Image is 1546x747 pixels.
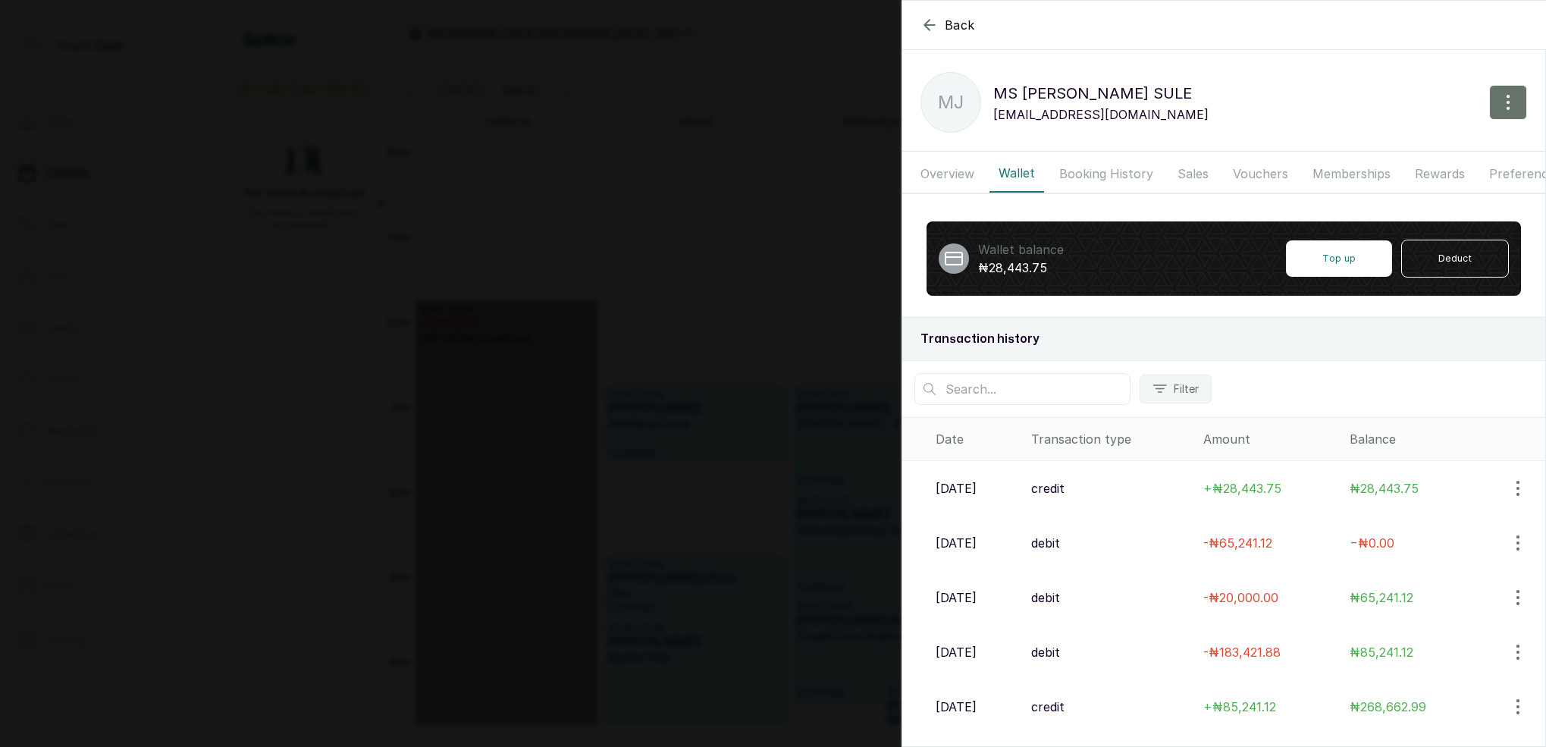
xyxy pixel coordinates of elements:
button: Overview [911,155,983,193]
p: debit [1031,534,1060,552]
span: −₦0.00 [1350,535,1394,551]
p: MS [PERSON_NAME] SULE [993,81,1209,105]
p: [DATE] [936,534,977,552]
button: Filter [1140,375,1212,403]
button: Deduct [1401,240,1509,278]
div: Balance [1350,430,1539,448]
span: - ₦183,421.88 [1203,645,1281,660]
span: + ₦85,241.12 [1203,699,1276,714]
span: ₦28,443.75 [1350,481,1419,496]
span: - ₦65,241.12 [1203,535,1272,551]
button: Booking History [1050,155,1162,193]
p: debit [1031,588,1060,607]
input: Search... [914,373,1130,405]
span: ₦65,241.12 [1350,590,1413,605]
p: credit [1031,698,1065,716]
p: credit [1031,479,1065,497]
p: Wallet balance [978,240,1064,259]
p: debit [1031,643,1060,661]
button: Vouchers [1224,155,1297,193]
button: Back [920,16,975,34]
p: [DATE] [936,643,977,661]
span: ₦85,241.12 [1350,645,1413,660]
span: Back [945,16,975,34]
span: + ₦28,443.75 [1203,481,1281,496]
p: ₦28,443.75 [978,259,1064,277]
p: [DATE] [936,698,977,716]
button: Memberships [1303,155,1400,193]
div: Date [936,430,1019,448]
button: Top up [1286,240,1392,277]
p: [EMAIL_ADDRESS][DOMAIN_NAME] [993,105,1209,124]
p: [DATE] [936,479,977,497]
h2: Transaction history [920,330,1527,348]
p: [DATE] [936,588,977,607]
button: Wallet [989,155,1044,193]
div: Amount [1203,430,1337,448]
span: ₦268,662.99 [1350,699,1426,714]
div: Transaction type [1031,430,1191,448]
p: MJ [938,89,964,116]
button: Rewards [1406,155,1474,193]
span: - ₦20,000.00 [1203,590,1278,605]
button: Sales [1168,155,1218,193]
span: Filter [1174,381,1199,397]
